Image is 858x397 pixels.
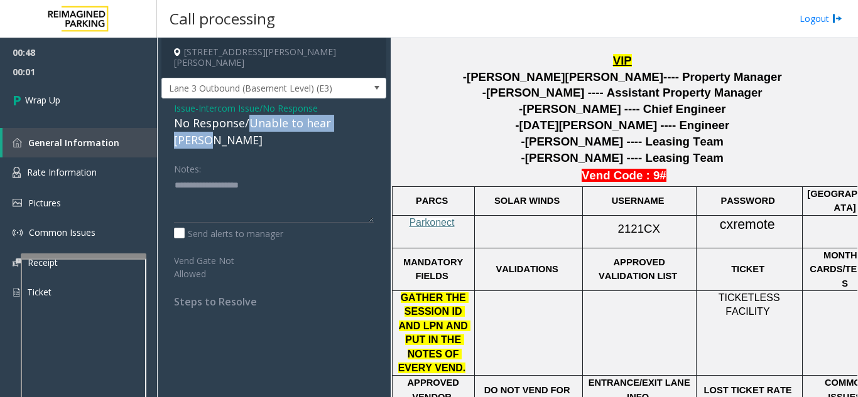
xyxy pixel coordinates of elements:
label: Send alerts to manager [174,227,283,240]
span: Parkonect [409,217,454,228]
span: Rate Information [27,166,97,178]
span: Common Issues [29,226,95,238]
span: SOLAR WINDS [494,196,560,206]
span: Pictures [28,197,61,209]
img: 'icon' [13,228,23,238]
span: 2121CX [618,222,660,235]
span: Issue [174,102,195,115]
div: No Response/Unable to hear [PERSON_NAME] [174,115,374,149]
img: logout [832,12,842,25]
span: -[PERSON_NAME] ---- Leasing Team [521,135,724,148]
span: PASSWORD [720,196,774,206]
a: Parkonect [409,218,454,228]
span: Intercom Issue/No Response [198,102,318,115]
span: -[PERSON_NAME] ---- Leasing Team [521,151,724,164]
img: 'icon' [13,167,21,178]
span: cxremote [720,217,775,233]
h3: Call processing [163,3,281,34]
span: VALIDATIONS [496,264,558,274]
h4: [STREET_ADDRESS][PERSON_NAME][PERSON_NAME] [161,38,386,78]
span: LOST TICKET RATE [704,385,792,395]
img: 'icon' [13,199,22,207]
a: General Information [3,128,157,157]
span: APPROVED VALIDATION LIST [599,257,677,281]
span: -[PERSON_NAME] ---- Assistant Property Manager [482,86,763,99]
span: -[DATE][PERSON_NAME] ---- Engineer [515,119,729,132]
span: General Information [28,137,119,149]
label: Vend Gate Not Allowed [171,250,257,280]
span: PARCS [416,196,448,206]
span: USERNAME [612,196,665,206]
a: Logout [800,12,842,25]
span: -[PERSON_NAME] ---- Chief Engineer [519,102,726,115]
label: Notes: [174,158,201,176]
img: 'icon' [13,258,21,267]
span: DO NOT VEND FOR [484,385,570,395]
span: VIP [613,54,632,67]
span: ---- Property Manager [663,70,782,83]
span: Lane 3 Outbound (Basement Level) (E3) [162,78,341,98]
span: Wrap Up [25,93,60,107]
img: 'icon' [13,138,22,147]
img: 'icon' [13,287,21,298]
span: TICKET [731,264,764,274]
b: Vend Code : 9# [582,169,666,182]
h4: Steps to Resolve [174,296,374,308]
span: [PERSON_NAME] [565,70,663,84]
span: - [195,102,318,114]
span: MANDATORY FIELDS [403,257,465,281]
span: -[PERSON_NAME] [463,70,565,83]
